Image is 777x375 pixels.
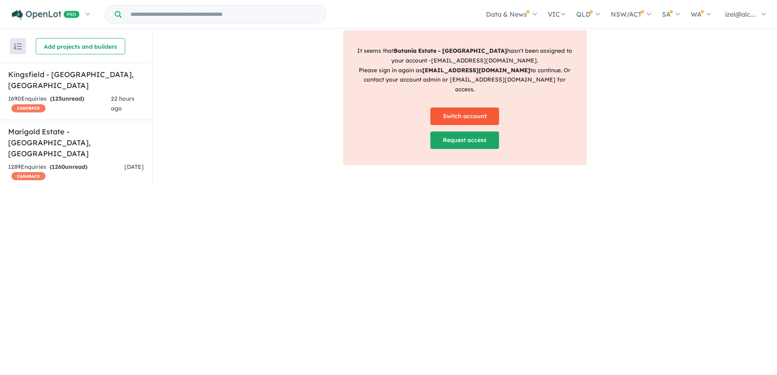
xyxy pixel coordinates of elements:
strong: Botania Estate - [GEOGRAPHIC_DATA] [394,47,507,54]
span: 125 [52,95,62,102]
img: Openlot PRO Logo White [12,10,80,20]
div: 1289 Enquir ies [8,162,124,182]
span: CASHBACK [11,104,46,112]
strong: ( unread) [50,95,84,102]
span: [DATE] [124,163,144,170]
img: sort.svg [14,43,22,50]
h5: Marigold Estate - [GEOGRAPHIC_DATA] , [GEOGRAPHIC_DATA] [8,126,144,159]
h5: Kingsfield - [GEOGRAPHIC_DATA] , [GEOGRAPHIC_DATA] [8,69,144,91]
p: It seems that hasn't been assigned to your account - [EMAIL_ADDRESS][DOMAIN_NAME] . Please sign i... [357,46,573,95]
span: 22 hours ago [111,95,135,112]
a: Switch account [430,108,499,125]
a: Request access [430,131,499,149]
span: 1260 [52,163,65,170]
input: Try estate name, suburb, builder or developer [123,6,325,23]
div: 1690 Enquir ies [8,94,111,114]
span: izel@alc... [725,10,755,18]
strong: ( unread) [50,163,87,170]
span: CASHBACK [11,172,46,180]
button: Add projects and builders [36,38,125,54]
strong: [EMAIL_ADDRESS][DOMAIN_NAME] [422,67,530,74]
